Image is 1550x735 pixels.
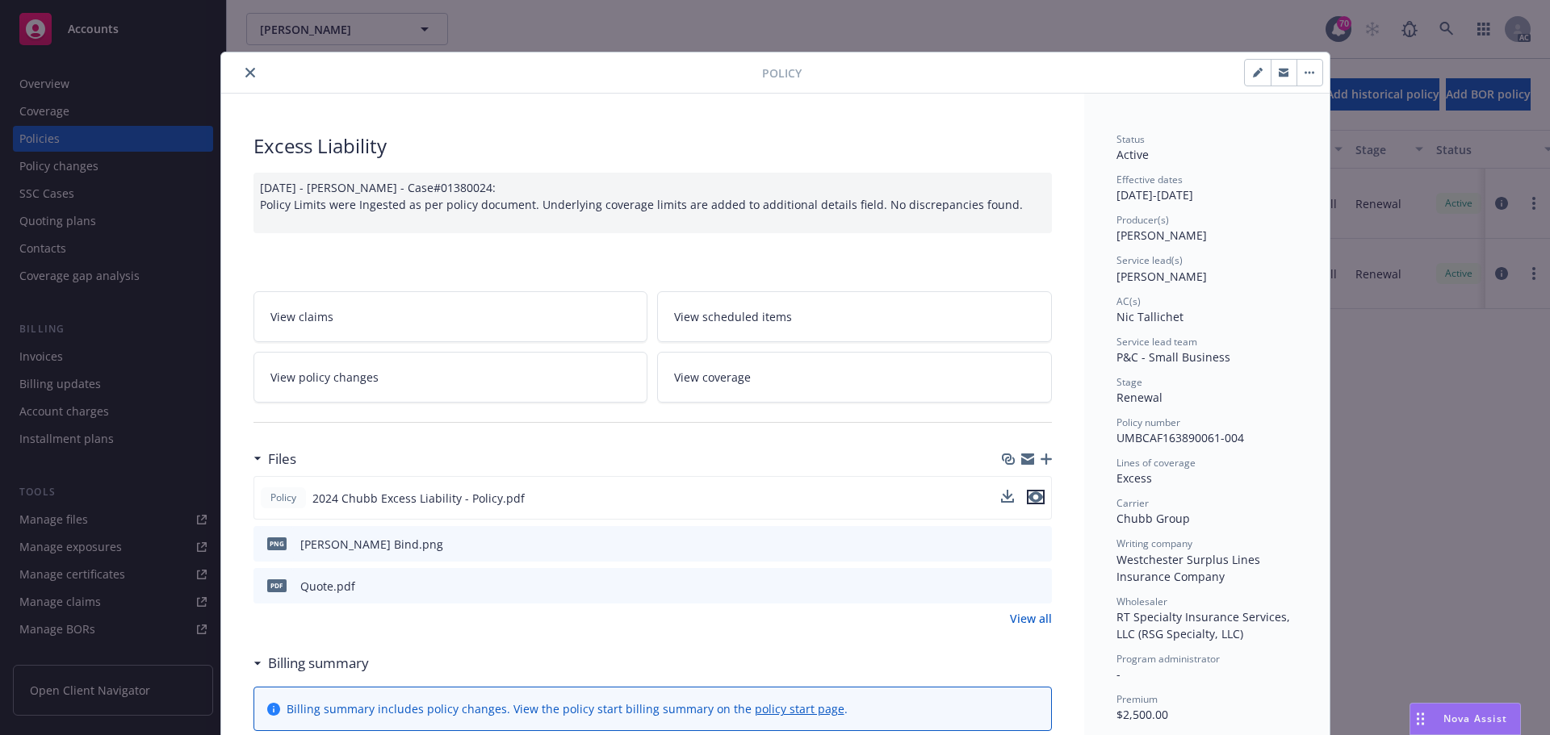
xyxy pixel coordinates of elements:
span: Effective dates [1116,173,1183,186]
span: Lines of coverage [1116,456,1196,470]
span: Producer(s) [1116,213,1169,227]
button: preview file [1027,490,1045,507]
span: Service lead(s) [1116,253,1183,267]
button: download file [1005,536,1018,553]
span: Westchester Surplus Lines Insurance Company [1116,552,1263,584]
span: Policy [762,65,802,81]
span: View coverage [674,369,751,386]
h3: Billing summary [268,653,369,674]
span: Excess [1116,470,1152,486]
div: [DATE] - [DATE] [1116,173,1297,203]
span: UMBCAF163890061-004 [1116,430,1244,445]
span: [PERSON_NAME] [1116,269,1207,284]
button: close [241,63,260,82]
span: Service lead team [1116,335,1197,349]
button: preview file [1027,490,1045,504]
span: Writing company [1116,537,1192,550]
button: preview file [1031,536,1045,553]
span: pdf [267,579,287,591]
span: - [1116,666,1121,682]
h3: Files [268,449,296,470]
span: Stage [1116,375,1142,389]
span: Nic Tallichet [1116,309,1183,324]
span: Program administrator [1116,652,1220,666]
span: png [267,537,287,549]
div: Billing summary [253,653,369,674]
div: [DATE] - [PERSON_NAME] - Case#01380024: Policy Limits were Ingested as per policy document. Under... [253,173,1052,233]
div: Files [253,449,296,470]
a: View scheduled items [657,291,1052,342]
span: View policy changes [270,369,379,386]
span: P&C - Small Business [1116,349,1230,365]
div: Drag to move [1410,704,1431,734]
span: View scheduled items [674,308,792,325]
span: Status [1116,132,1145,146]
span: Policy [267,491,300,505]
span: [PERSON_NAME] [1116,228,1207,243]
span: View claims [270,308,333,325]
button: download file [1001,490,1014,503]
div: Quote.pdf [300,578,355,595]
span: Wholesaler [1116,595,1167,608]
a: View claims [253,291,648,342]
a: View all [1010,610,1052,627]
div: Excess Liability [253,132,1052,160]
span: Chubb Group [1116,511,1190,526]
a: View coverage [657,352,1052,403]
button: preview file [1031,578,1045,595]
div: [PERSON_NAME] Bind.png [300,536,443,553]
span: $2,500.00 [1116,707,1168,722]
span: Active [1116,147,1149,162]
span: 2024 Chubb Excess Liability - Policy.pdf [312,490,525,507]
a: policy start page [755,701,844,716]
button: download file [1001,490,1014,507]
span: RT Specialty Insurance Services, LLC (RSG Specialty, LLC) [1116,609,1293,641]
button: download file [1005,578,1018,595]
span: Policy number [1116,416,1180,429]
span: Premium [1116,692,1158,706]
a: View policy changes [253,352,648,403]
span: Nova Assist [1443,712,1507,725]
div: Billing summary includes policy changes. View the policy start billing summary on the . [287,700,848,717]
span: AC(s) [1116,294,1141,308]
span: Carrier [1116,496,1149,510]
button: Nova Assist [1410,703,1521,735]
span: Renewal [1116,390,1162,405]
